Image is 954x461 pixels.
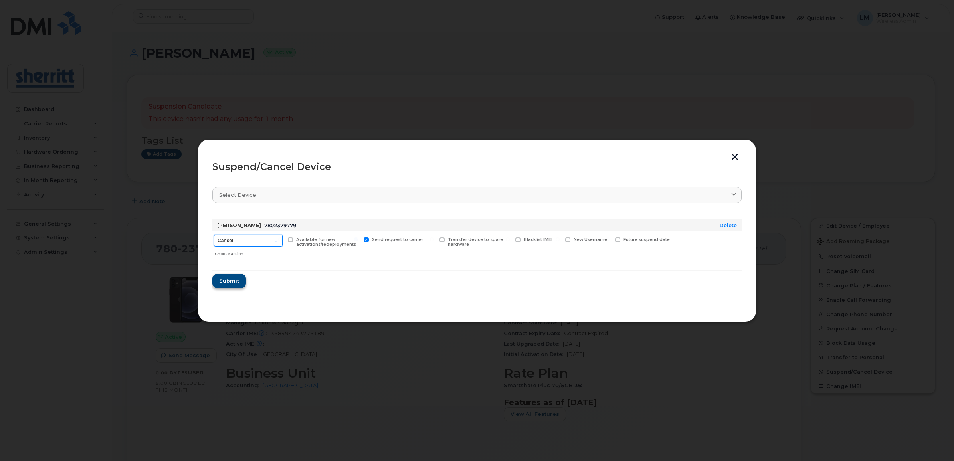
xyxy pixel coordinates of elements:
input: New Username [556,237,560,241]
span: Select device [219,191,256,199]
span: Transfer device to spare hardware [448,237,503,247]
span: Available for new activations/redeployments [296,237,356,247]
span: Send request to carrier [372,237,423,242]
input: Future suspend date [606,237,610,241]
div: Choose action [215,247,283,257]
span: Blacklist IMEI [524,237,552,242]
span: Future suspend date [623,237,670,242]
input: Send request to carrier [354,237,358,241]
strong: [PERSON_NAME] [217,222,261,228]
input: Transfer device to spare hardware [430,237,434,241]
span: Submit [219,277,239,285]
div: Suspend/Cancel Device [212,162,742,172]
a: Delete [720,222,737,228]
span: 7802379779 [264,222,296,228]
input: Available for new activations/redeployments [278,237,282,241]
button: Submit [212,274,246,288]
span: New Username [574,237,607,242]
input: Blacklist IMEI [506,237,510,241]
a: Select device [212,187,742,203]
